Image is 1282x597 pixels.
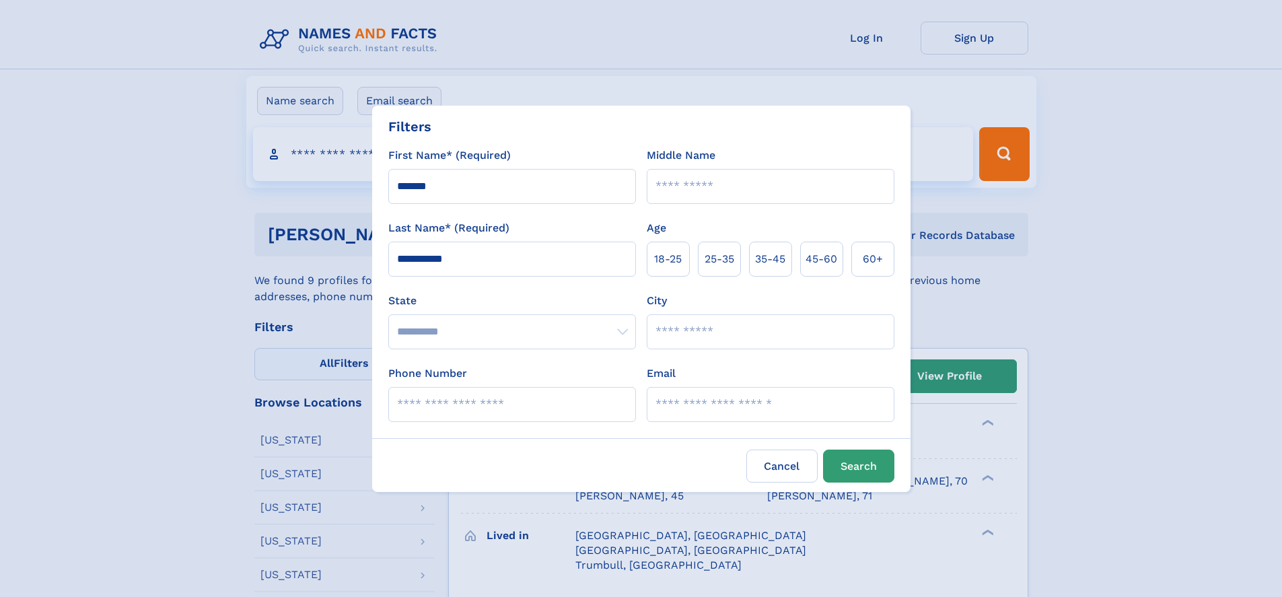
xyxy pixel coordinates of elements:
label: City [647,293,667,309]
label: First Name* (Required) [388,147,511,164]
button: Search [823,450,894,483]
label: State [388,293,636,309]
span: 18‑25 [654,251,682,267]
div: Filters [388,116,431,137]
label: Last Name* (Required) [388,220,509,236]
span: 25‑35 [705,251,734,267]
label: Middle Name [647,147,715,164]
label: Cancel [746,450,818,483]
span: 60+ [863,251,883,267]
span: 35‑45 [755,251,785,267]
label: Phone Number [388,365,467,382]
span: 45‑60 [806,251,837,267]
label: Email [647,365,676,382]
label: Age [647,220,666,236]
